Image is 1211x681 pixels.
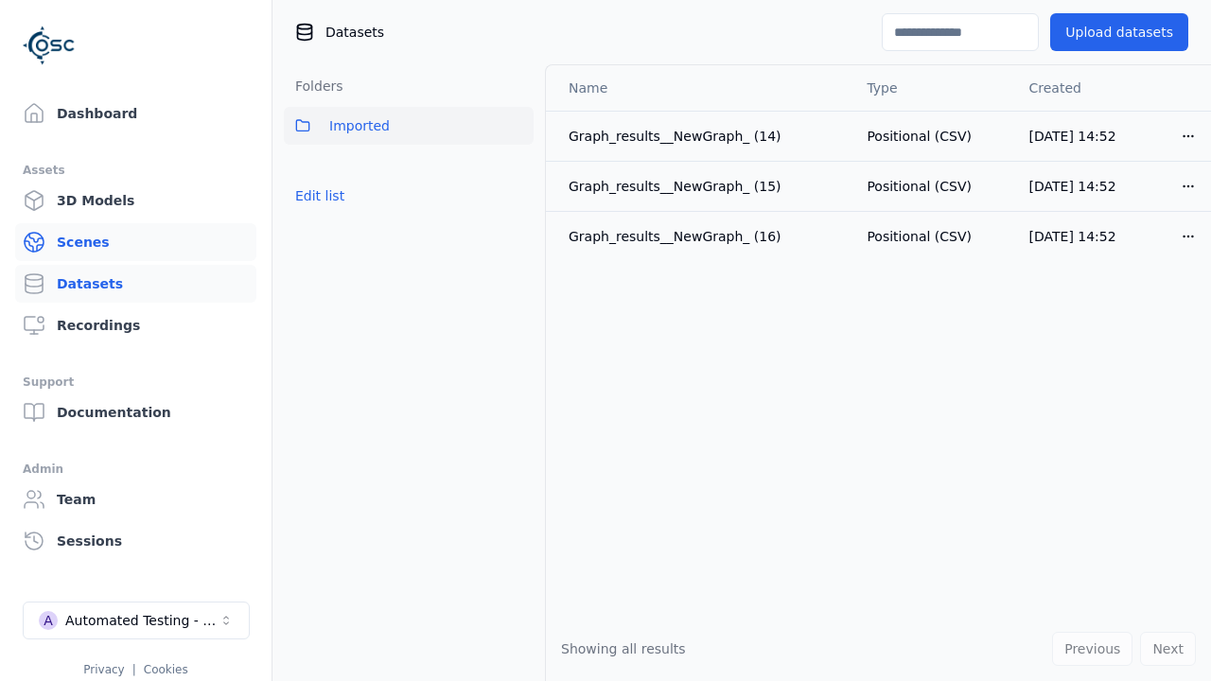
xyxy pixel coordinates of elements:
div: Admin [23,458,249,480]
span: [DATE] 14:52 [1029,179,1116,194]
span: Datasets [325,23,384,42]
span: Imported [329,114,390,137]
div: Support [23,371,249,393]
a: Sessions [15,522,256,560]
a: Team [15,480,256,518]
button: Select a workspace [23,602,250,639]
th: Type [851,65,1013,111]
div: A [39,611,58,630]
a: Recordings [15,306,256,344]
img: Logo [23,19,76,72]
a: Scenes [15,223,256,261]
div: Automated Testing - Playwright [65,611,219,630]
th: Created [1014,65,1166,111]
span: Showing all results [561,641,686,656]
td: Positional (CSV) [851,111,1013,161]
th: Name [546,65,851,111]
div: Graph_results__NewGraph_ (16) [569,227,836,246]
a: Privacy [83,663,124,676]
div: Graph_results__NewGraph_ (14) [569,127,836,146]
a: Datasets [15,265,256,303]
span: | [132,663,136,676]
div: Assets [23,159,249,182]
span: [DATE] 14:52 [1029,229,1116,244]
a: Dashboard [15,95,256,132]
a: Cookies [144,663,188,676]
div: Graph_results__NewGraph_ (15) [569,177,836,196]
td: Positional (CSV) [851,211,1013,261]
td: Positional (CSV) [851,161,1013,211]
button: Imported [284,107,534,145]
a: Documentation [15,393,256,431]
button: Upload datasets [1050,13,1188,51]
button: Edit list [284,179,356,213]
h3: Folders [284,77,343,96]
a: 3D Models [15,182,256,219]
span: [DATE] 14:52 [1029,129,1116,144]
